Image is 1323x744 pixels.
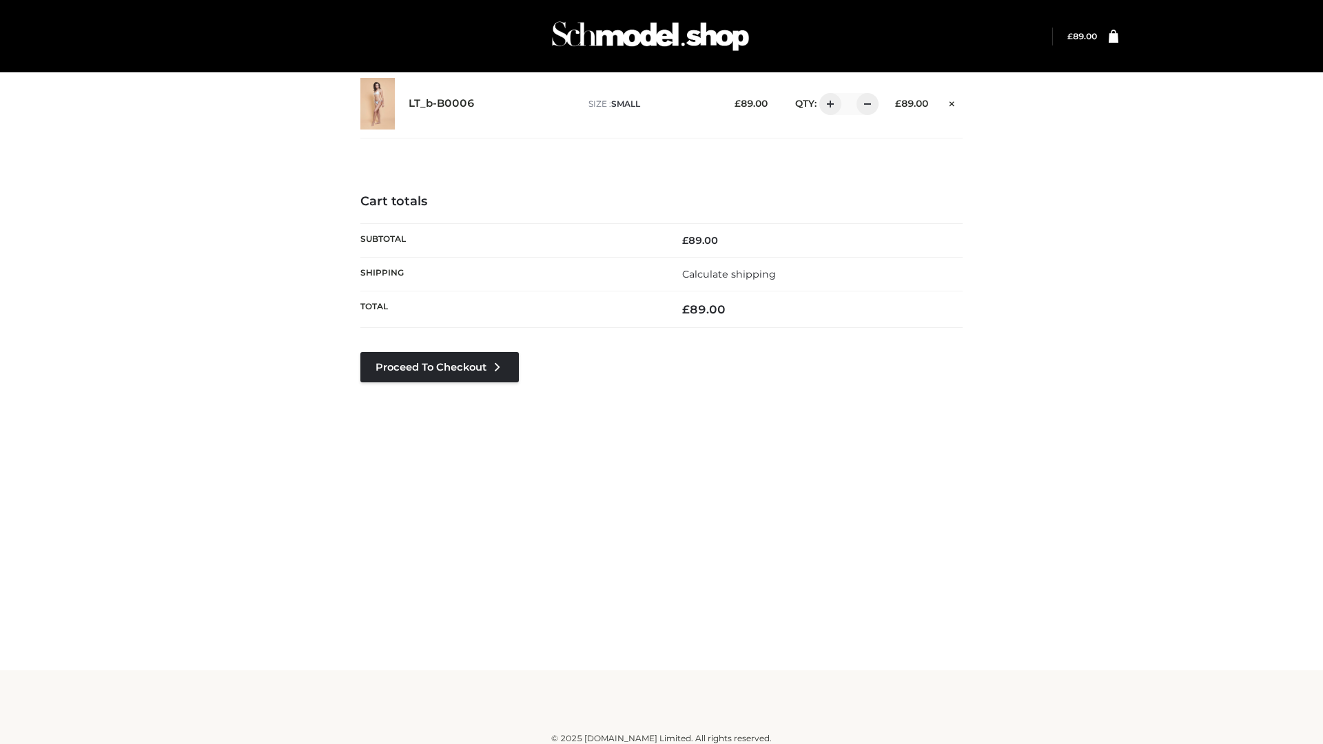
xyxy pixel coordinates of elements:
bdi: 89.00 [682,234,718,247]
img: Schmodel Admin 964 [547,9,754,63]
span: £ [895,98,901,109]
span: £ [1067,31,1073,41]
span: £ [735,98,741,109]
a: Remove this item [942,93,963,111]
span: SMALL [611,99,640,109]
p: size : [588,98,713,110]
div: QTY: [781,93,874,115]
span: £ [682,302,690,316]
span: £ [682,234,688,247]
a: Proceed to Checkout [360,352,519,382]
bdi: 89.00 [1067,31,1097,41]
a: £89.00 [1067,31,1097,41]
th: Shipping [360,257,661,291]
bdi: 89.00 [682,302,726,316]
a: Calculate shipping [682,268,776,280]
h4: Cart totals [360,194,963,209]
th: Subtotal [360,223,661,257]
img: LT_b-B0006 - SMALL [360,78,395,130]
bdi: 89.00 [895,98,928,109]
th: Total [360,291,661,328]
a: LT_b-B0006 [409,97,475,110]
bdi: 89.00 [735,98,768,109]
